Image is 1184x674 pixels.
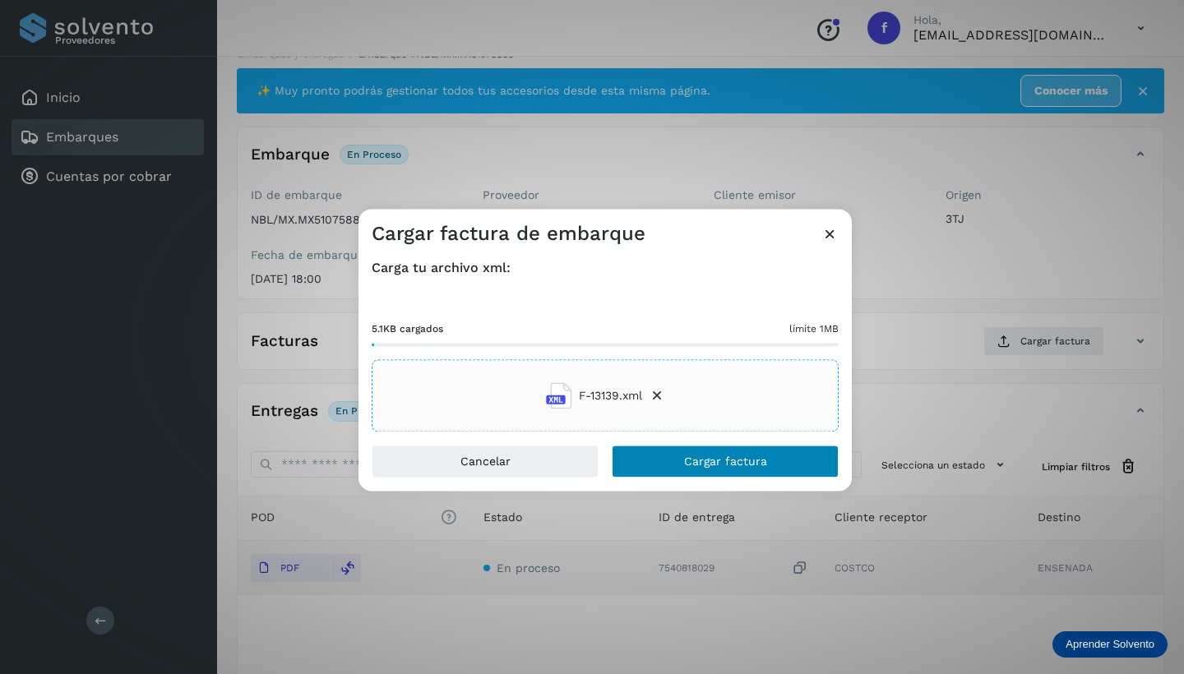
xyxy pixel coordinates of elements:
span: 5.1KB cargados [372,322,443,337]
span: límite 1MB [789,322,839,337]
div: Aprender Solvento [1052,631,1168,658]
span: Cancelar [460,456,511,468]
span: F-13139.xml [579,387,642,404]
h4: Carga tu archivo xml: [372,260,839,275]
p: Aprender Solvento [1066,638,1154,651]
h3: Cargar factura de embarque [372,222,645,246]
button: Cargar factura [612,445,839,478]
span: Cargar factura [684,456,767,468]
button: Cancelar [372,445,599,478]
